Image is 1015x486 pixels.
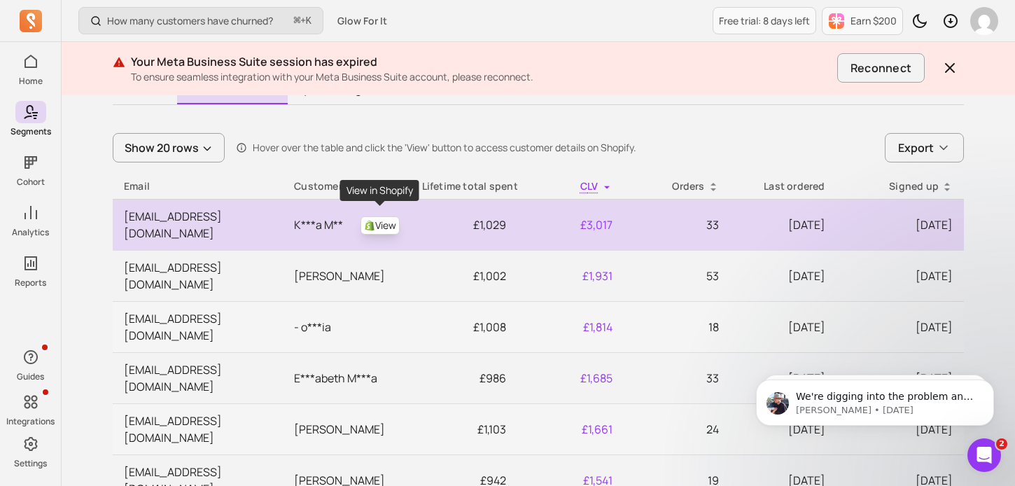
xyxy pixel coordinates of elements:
[741,319,825,335] p: [DATE]
[360,216,400,235] a: View
[306,15,311,27] kbd: K
[15,277,46,289] p: Reports
[741,179,825,193] div: Last ordered
[78,7,323,34] button: How many customers have churned?⌘+K
[131,53,832,70] p: Your Meta Business Suite session has expired
[294,179,399,193] p: Customer name
[19,76,43,87] p: Home
[967,438,1001,472] iframe: Intercom live chat
[624,403,730,454] td: 24
[741,268,825,284] p: [DATE]
[113,250,283,301] td: [EMAIL_ADDRESS][DOMAIN_NAME]
[411,403,517,454] td: £1,103
[741,216,825,233] p: [DATE]
[517,301,624,352] td: £1,814
[253,141,636,155] p: Hover over the table and click the 'View' button to access customer details on Shopify.
[848,179,953,193] div: Signed up
[10,126,51,137] p: Segments
[294,13,311,28] span: +
[898,139,934,156] span: Export
[113,403,283,454] td: [EMAIL_ADDRESS][DOMAIN_NAME]
[848,268,953,284] p: [DATE]
[131,70,832,84] p: To ensure seamless integration with your Meta Business Suite account, please reconnect.
[15,343,46,385] button: Guides
[411,250,517,301] td: £1,002
[411,352,517,403] td: £986
[107,14,273,28] p: How many customers have churned?
[517,352,624,403] td: £1,685
[624,352,730,403] td: 33
[517,250,624,301] td: £1,931
[906,7,934,35] button: Toggle dark mode
[364,220,375,231] img: View in Shopify
[113,199,283,250] td: [EMAIL_ADDRESS][DOMAIN_NAME]
[885,133,964,162] button: Export
[517,199,624,250] td: £3,017
[113,133,225,162] button: Show 20 rows
[294,421,399,438] p: [PERSON_NAME]
[848,216,953,233] p: [DATE]
[996,438,1007,450] span: 2
[517,403,624,454] td: £1,661
[337,14,387,28] span: Glow For It
[17,371,44,382] p: Guides
[293,13,301,30] kbd: ⌘
[411,301,517,352] td: £1,008
[124,179,272,193] div: Email
[14,458,47,469] p: Settings
[580,179,598,193] span: CLV
[624,301,730,352] td: 18
[837,53,925,83] button: Reconnect
[411,199,517,250] td: £1,029
[12,227,49,238] p: Analytics
[294,268,399,284] p: [PERSON_NAME]
[850,14,897,28] p: Earn $200
[848,319,953,335] p: [DATE]
[329,8,395,34] button: Glow For It
[17,176,45,188] p: Cohort
[970,7,998,35] img: avatar
[822,7,903,35] button: Earn $200
[635,179,719,193] div: Orders
[113,352,283,403] td: [EMAIL_ADDRESS][DOMAIN_NAME]
[624,199,730,250] td: 33
[713,7,816,34] a: Free trial: 8 days left
[735,350,1015,448] iframe: Intercom notifications message
[624,250,730,301] td: 53
[6,416,55,427] p: Integrations
[719,14,810,28] p: Free trial: 8 days left
[422,179,506,193] div: Lifetime total spent
[113,301,283,352] td: [EMAIL_ADDRESS][DOMAIN_NAME]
